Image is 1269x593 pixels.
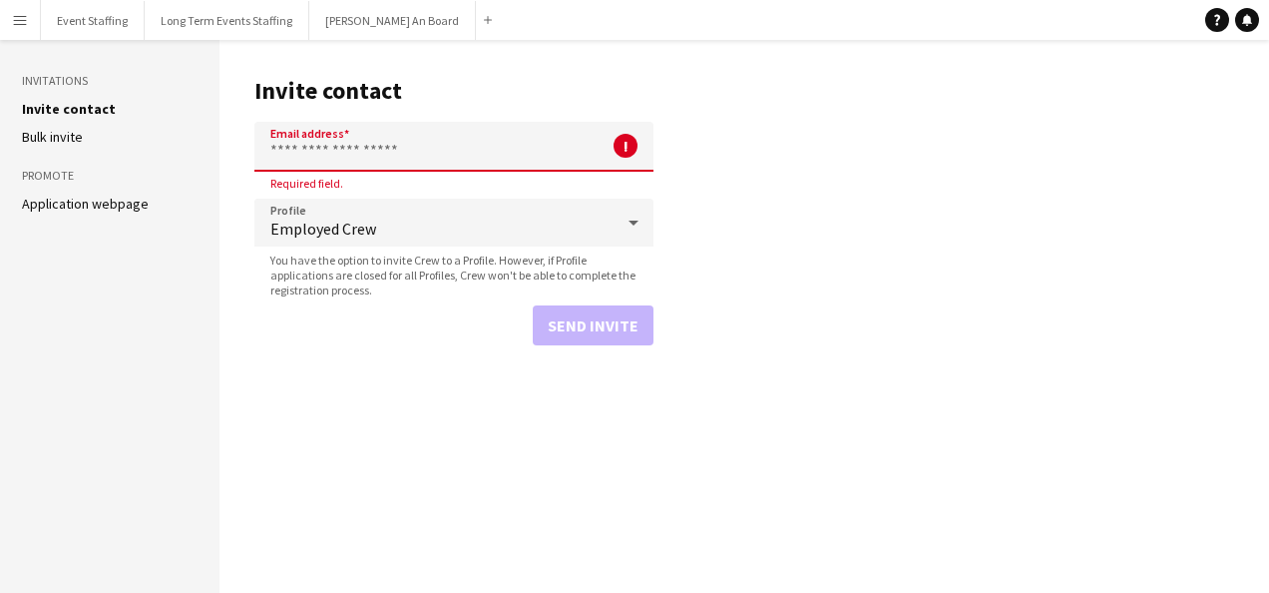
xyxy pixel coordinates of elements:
[254,253,653,297] span: You have the option to invite Crew to a Profile. However, if Profile applications are closed for ...
[41,1,145,40] button: Event Staffing
[309,1,476,40] button: [PERSON_NAME] An Board
[22,100,116,118] a: Invite contact
[270,219,614,239] span: Employed Crew
[22,195,149,213] a: Application webpage
[22,72,198,90] h3: Invitations
[254,176,359,191] span: Required field.
[254,76,653,106] h1: Invite contact
[22,167,198,185] h3: Promote
[145,1,309,40] button: Long Term Events Staffing
[22,128,83,146] a: Bulk invite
